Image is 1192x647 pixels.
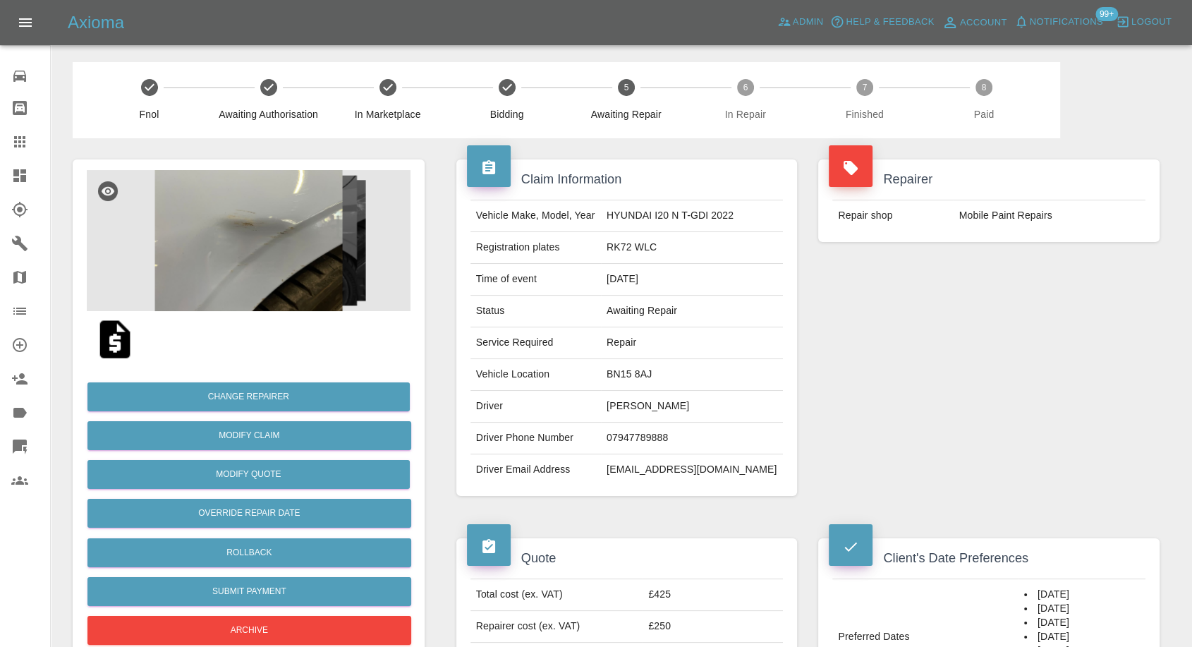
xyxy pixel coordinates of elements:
[87,382,410,411] button: Change Repairer
[601,200,783,232] td: HYUNDAI I20 N T-GDI 2022
[470,579,643,611] td: Total cost (ex. VAT)
[1095,7,1118,21] span: 99+
[1024,616,1140,630] li: [DATE]
[601,232,783,264] td: RK72 WLC
[691,107,799,121] span: In Repair
[1131,14,1172,30] span: Logout
[846,14,934,30] span: Help & Feedback
[467,549,787,568] h4: Quote
[643,579,783,611] td: £425
[1024,602,1140,616] li: [DATE]
[470,327,601,359] td: Service Required
[601,391,783,423] td: [PERSON_NAME]
[743,83,748,92] text: 6
[334,107,442,121] span: In Marketplace
[467,170,787,189] h4: Claim Information
[470,359,601,391] td: Vehicle Location
[572,107,680,121] span: Awaiting Repair
[793,14,824,30] span: Admin
[960,15,1007,31] span: Account
[601,454,783,485] td: [EMAIL_ADDRESS][DOMAIN_NAME]
[470,264,601,296] td: Time of event
[470,391,601,423] td: Driver
[470,423,601,454] td: Driver Phone Number
[87,499,411,528] button: Override Repair Date
[862,83,867,92] text: 7
[87,460,410,489] button: Modify Quote
[92,317,138,362] img: qt_1SABCgA4aDea5wMj6HW3r7rM
[87,421,411,450] a: Modify Claim
[954,200,1145,231] td: Mobile Paint Repairs
[930,107,1038,121] span: Paid
[601,296,783,327] td: Awaiting Repair
[601,264,783,296] td: [DATE]
[470,296,601,327] td: Status
[829,170,1149,189] h4: Repairer
[601,327,783,359] td: Repair
[87,577,411,606] button: Submit Payment
[829,549,1149,568] h4: Client's Date Preferences
[601,423,783,454] td: 07947789888
[827,11,937,33] button: Help & Feedback
[470,232,601,264] td: Registration plates
[87,538,411,567] button: Rollback
[1024,588,1140,602] li: [DATE]
[982,83,987,92] text: 8
[832,200,953,231] td: Repair shop
[470,200,601,232] td: Vehicle Make, Model, Year
[1112,11,1175,33] button: Logout
[214,107,322,121] span: Awaiting Authorisation
[470,611,643,643] td: Repairer cost (ex. VAT)
[774,11,827,33] a: Admin
[68,11,124,34] h5: Axioma
[624,83,628,92] text: 5
[810,107,918,121] span: Finished
[87,170,410,311] img: dd9a60ae-9254-4900-bcb9-a9bc6c06c150
[601,359,783,391] td: BN15 8AJ
[453,107,561,121] span: Bidding
[1011,11,1107,33] button: Notifications
[95,107,203,121] span: Fnol
[1024,630,1140,644] li: [DATE]
[1030,14,1103,30] span: Notifications
[87,616,411,645] button: Archive
[470,454,601,485] td: Driver Email Address
[938,11,1011,34] a: Account
[643,611,783,643] td: £250
[8,6,42,40] button: Open drawer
